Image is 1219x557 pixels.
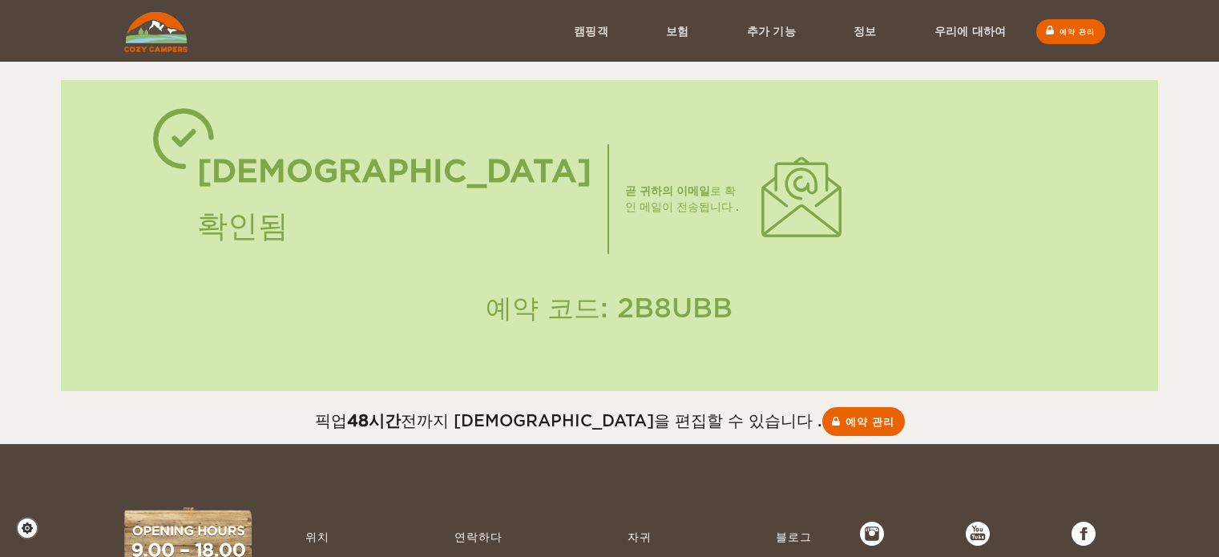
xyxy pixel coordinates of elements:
[16,517,49,539] a: 쿠키 설정
[1036,19,1105,44] a: 예약 관리
[486,292,733,324] font: 예약 코드: 2B8UBB
[197,153,591,189] font: [DEMOGRAPHIC_DATA]
[446,522,511,552] a: 연락하다
[347,410,401,430] font: 48시간
[822,407,905,436] a: 예약 관리
[666,25,689,38] font: 보험
[574,25,608,38] font: 캠핑객
[197,208,289,244] font: 확인됨
[124,12,188,52] img: 아늑한 캠핑카
[454,531,503,543] font: 연락하다
[620,522,660,552] a: 자귀
[854,25,877,38] font: 정보
[1060,27,1095,36] font: 예약 관리
[934,25,1007,38] font: 우리에 대하여
[315,410,347,430] font: 픽업
[401,410,822,430] font: 전까지 [DEMOGRAPHIC_DATA]을 편집할 수 있습니다 .
[747,25,796,38] font: 추가 기능
[846,416,894,429] font: 예약 관리
[768,522,820,552] a: 블로그
[305,531,329,543] font: 위치
[625,184,710,197] font: 곧 귀하의 이메일
[297,522,337,552] a: 위치
[776,531,812,543] font: 블로그
[628,531,652,543] font: 자귀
